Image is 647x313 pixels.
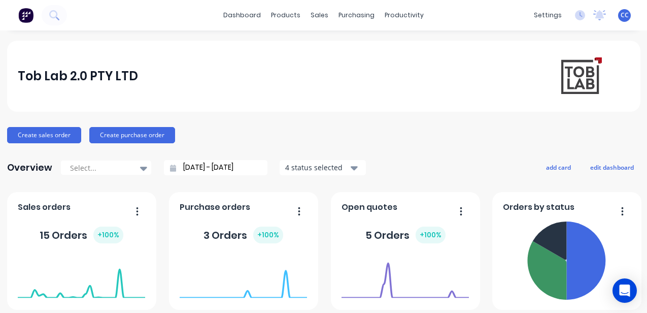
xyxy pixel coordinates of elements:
button: edit dashboard [584,161,640,174]
div: + 100 % [93,227,123,243]
div: Open Intercom Messenger [612,278,637,303]
div: + 100 % [253,227,283,243]
div: + 100 % [416,227,446,243]
div: products [266,8,305,23]
button: Create purchase order [89,127,175,143]
button: add card [539,161,577,174]
img: Tob Lab 2.0 PTY LTD [558,55,603,98]
div: settings [529,8,567,23]
div: 4 status selected [285,162,349,173]
img: Factory [18,8,33,23]
span: Open quotes [342,201,397,213]
span: Orders by status [503,201,574,213]
div: sales [305,8,333,23]
button: Create sales order [7,127,81,143]
button: 4 status selected [280,160,366,175]
div: 5 Orders [365,227,446,243]
div: purchasing [333,8,380,23]
div: Tob Lab 2.0 PTY LTD [18,66,138,86]
span: Sales orders [18,201,71,213]
div: 15 Orders [40,227,123,243]
span: Purchase orders [180,201,250,213]
a: dashboard [218,8,266,23]
div: 3 Orders [203,227,283,243]
div: productivity [380,8,429,23]
div: Overview [7,158,52,178]
span: CC [621,11,629,20]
